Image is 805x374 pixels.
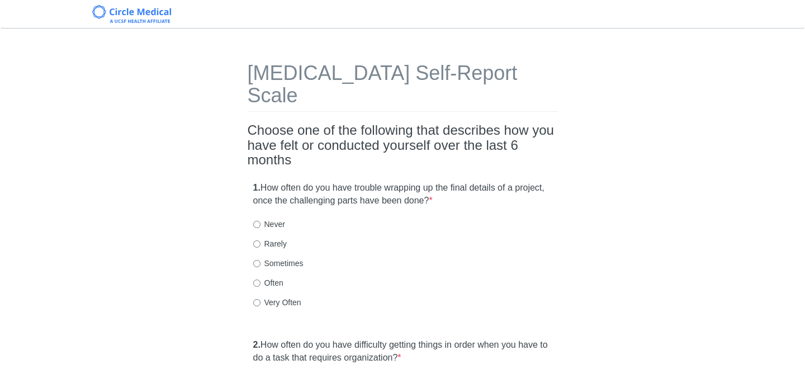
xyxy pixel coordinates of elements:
img: Circle Medical Logo [92,5,171,23]
input: Very Often [253,299,261,306]
label: Very Often [253,297,301,308]
label: How often do you have trouble wrapping up the final details of a project, once the challenging pa... [253,182,552,207]
label: Often [253,277,283,288]
strong: 2. [253,340,261,349]
label: Rarely [253,238,287,249]
label: Sometimes [253,258,304,269]
input: Rarely [253,240,261,248]
h1: [MEDICAL_DATA] Self-Report Scale [248,62,558,112]
strong: 1. [253,183,261,192]
label: How often do you have difficulty getting things in order when you have to do a task that requires... [253,339,552,364]
h2: Choose one of the following that describes how you have felt or conducted yourself over the last ... [248,123,558,167]
label: Never [253,219,285,230]
input: Often [253,280,261,287]
input: Sometimes [253,260,261,267]
input: Never [253,221,261,228]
